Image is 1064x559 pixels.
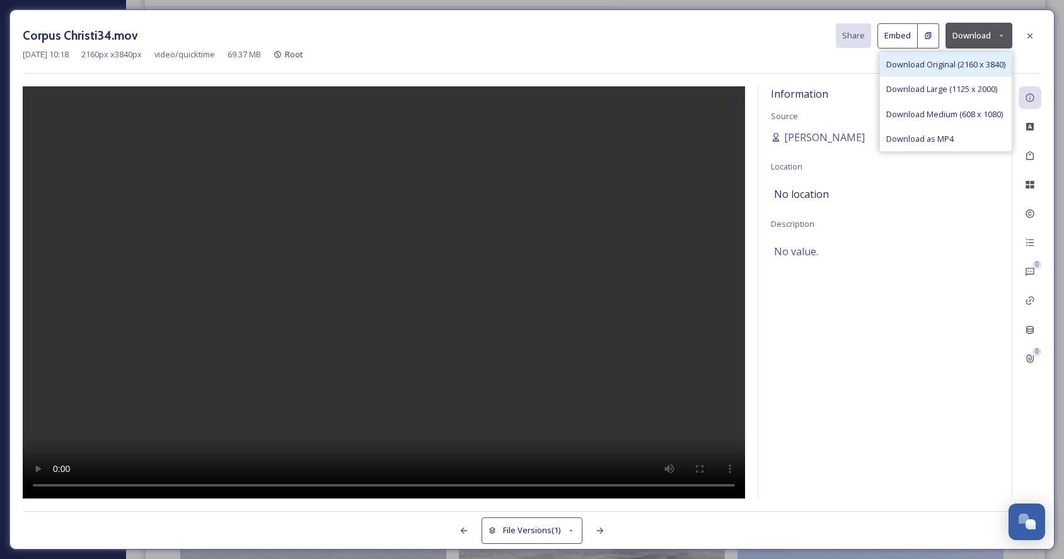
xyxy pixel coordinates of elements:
[228,49,261,61] span: 69.37 MB
[886,59,1005,71] span: Download Original (2160 x 3840)
[482,517,582,543] button: File Versions(1)
[23,26,138,45] h3: Corpus Christi34.mov
[1032,347,1041,356] div: 0
[886,133,954,145] span: Download as MP4
[285,49,303,60] span: Root
[771,110,798,122] span: Source
[945,23,1012,49] button: Download
[1032,260,1041,269] div: 0
[877,23,918,49] button: Embed
[771,87,828,101] span: Information
[836,23,871,48] button: Share
[774,244,818,259] span: No value.
[771,161,802,172] span: Location
[23,49,69,61] span: [DATE] 10:18
[886,83,997,95] span: Download Large (1125 x 2000)
[774,187,829,202] span: No location
[1009,504,1045,540] button: Open Chat
[771,218,814,229] span: Description
[886,108,1003,120] span: Download Medium (608 x 1080)
[784,130,865,145] span: [PERSON_NAME]
[154,49,215,61] span: video/quicktime
[81,49,142,61] span: 2160 px x 3840 px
